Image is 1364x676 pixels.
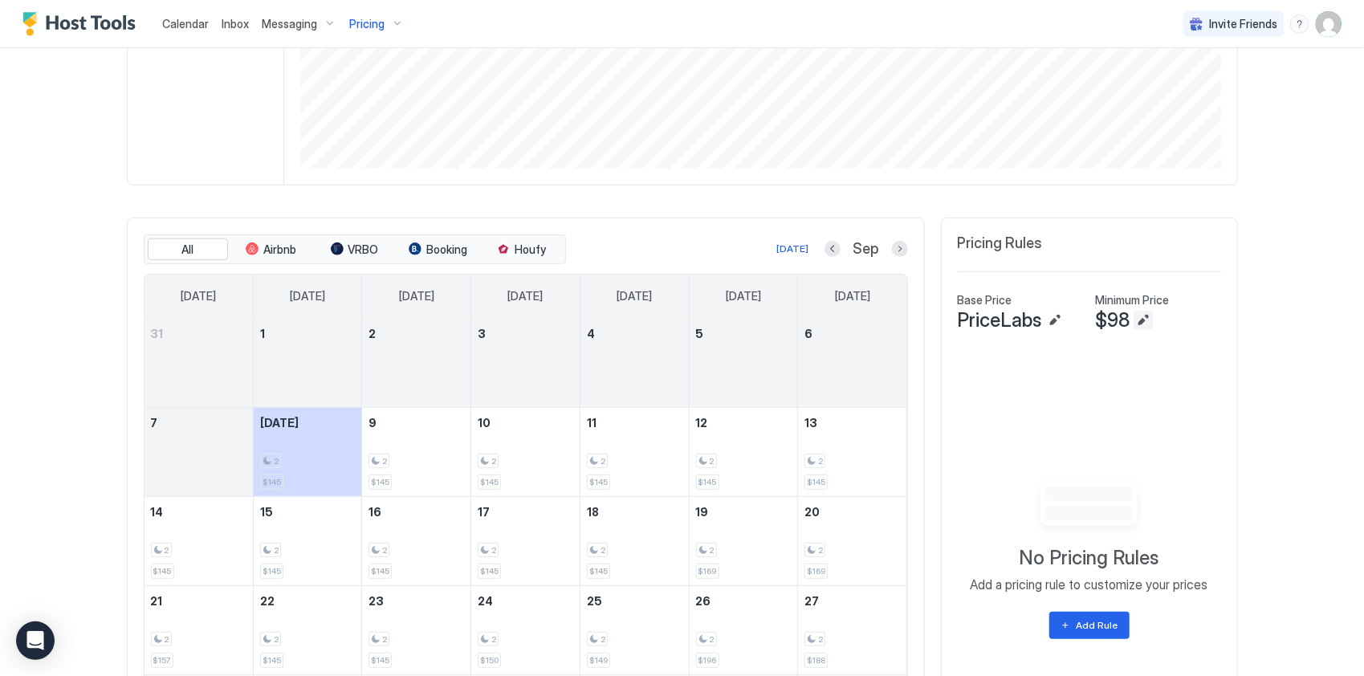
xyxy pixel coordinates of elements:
[290,289,325,303] span: [DATE]
[480,655,499,666] span: $150
[362,586,470,616] a: September 23, 2025
[478,416,491,430] span: 10
[958,234,1043,253] span: Pricing Rules
[1096,293,1170,307] span: Minimum Price
[148,238,228,261] button: All
[471,497,580,527] a: September 17, 2025
[1316,11,1342,37] div: User profile
[145,496,254,585] td: September 14, 2025
[382,634,387,645] span: 2
[153,566,172,576] span: $145
[165,275,232,318] a: Sunday
[587,416,596,430] span: 11
[145,586,253,616] a: September 21, 2025
[362,319,471,408] td: September 2, 2025
[145,585,254,674] td: September 21, 2025
[145,497,253,527] a: September 14, 2025
[478,505,490,519] span: 17
[698,566,717,576] span: $169
[958,293,1012,307] span: Base Price
[254,408,362,438] a: September 8, 2025
[798,497,906,527] a: September 20, 2025
[1209,17,1277,31] span: Invite Friends
[274,275,341,318] a: Monday
[471,585,580,674] td: September 24, 2025
[263,566,281,576] span: $145
[471,407,580,496] td: September 10, 2025
[260,505,273,519] span: 15
[601,456,605,466] span: 2
[892,241,908,257] button: Next month
[349,17,385,31] span: Pricing
[507,289,543,303] span: [DATE]
[580,496,689,585] td: September 18, 2025
[368,594,384,608] span: 23
[807,655,825,666] span: $188
[253,496,362,585] td: September 15, 2025
[696,327,704,340] span: 5
[775,239,812,259] button: [DATE]
[254,497,362,527] a: September 15, 2025
[151,505,164,519] span: 14
[804,327,812,340] span: 6
[253,319,362,408] td: September 1, 2025
[1020,477,1158,540] div: Empty image
[696,416,708,430] span: 12
[690,319,798,348] a: September 5, 2025
[587,505,599,519] span: 18
[426,242,467,257] span: Booking
[471,496,580,585] td: September 17, 2025
[580,585,689,674] td: September 25, 2025
[1045,311,1065,330] button: Edit
[368,327,376,340] span: 2
[471,586,580,616] a: September 24, 2025
[471,319,580,408] td: September 3, 2025
[589,477,608,487] span: $145
[804,505,820,519] span: 20
[348,242,379,257] span: VRBO
[689,407,798,496] td: September 12, 2025
[1077,618,1118,633] div: Add Rule
[853,240,879,259] span: Sep
[263,242,296,257] span: Airbnb
[362,497,470,527] a: September 16, 2025
[698,477,717,487] span: $145
[162,15,209,32] a: Calendar
[260,594,275,608] span: 22
[1096,308,1130,332] span: $98
[253,407,362,496] td: September 8, 2025
[368,505,381,519] span: 16
[274,634,279,645] span: 2
[222,15,249,32] a: Inbox
[362,319,470,348] a: September 2, 2025
[145,319,254,408] td: August 31, 2025
[478,327,486,340] span: 3
[254,586,362,616] a: September 22, 2025
[601,275,668,318] a: Thursday
[798,319,906,348] a: September 6, 2025
[22,12,143,36] a: Host Tools Logo
[371,477,389,487] span: $145
[696,505,709,519] span: 19
[710,545,715,556] span: 2
[807,477,825,487] span: $145
[818,634,823,645] span: 2
[798,319,907,408] td: September 6, 2025
[145,319,253,348] a: August 31, 2025
[601,545,605,556] span: 2
[260,327,265,340] span: 1
[601,634,605,645] span: 2
[151,594,163,608] span: 21
[274,456,279,466] span: 2
[181,289,216,303] span: [DATE]
[362,496,471,585] td: September 16, 2025
[1049,612,1130,639] button: Add Rule
[371,655,389,666] span: $145
[798,585,907,674] td: September 27, 2025
[580,407,689,496] td: September 11, 2025
[482,238,562,261] button: Houfy
[515,242,546,257] span: Houfy
[689,585,798,674] td: September 26, 2025
[362,585,471,674] td: September 23, 2025
[399,289,434,303] span: [DATE]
